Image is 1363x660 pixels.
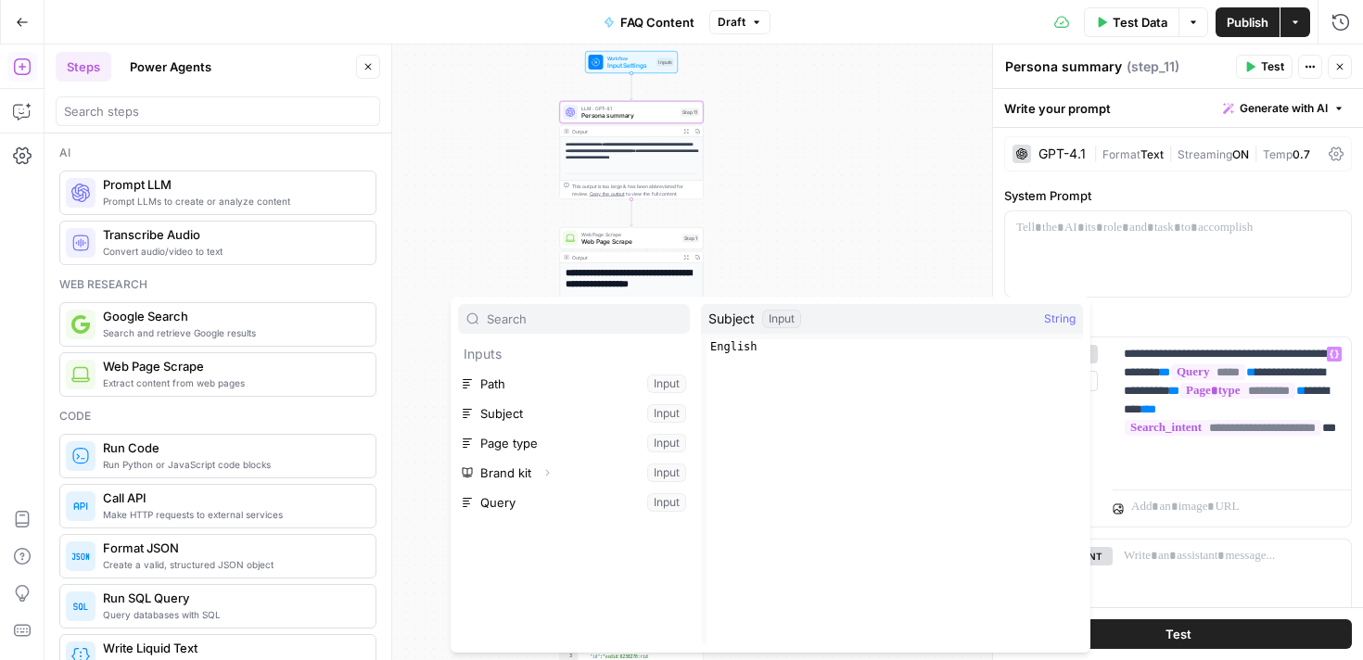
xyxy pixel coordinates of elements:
g: Edge from step_11 to step_1 [631,199,633,226]
span: Workflow [607,55,654,62]
span: Create a valid, structured JSON object [103,557,361,572]
g: Edge from start to step_11 [631,73,633,100]
span: Input Settings [607,61,654,70]
span: Draft [718,14,745,31]
span: String [1044,310,1076,328]
div: This output is too large & has been abbreviated for review. to view the full content. [572,183,699,197]
button: Draft [709,10,771,34]
span: Temp [1263,147,1293,161]
span: Test [1261,58,1284,75]
div: Code [59,408,376,425]
span: FAQ Content [620,13,694,32]
input: Search steps [64,102,372,121]
div: Step 11 [681,108,699,117]
span: ( step_11 ) [1127,57,1179,76]
button: Power Agents [119,52,223,82]
span: Format JSON [103,539,361,557]
div: Step 1 [682,235,699,243]
span: Text [1140,147,1164,161]
span: Test [1166,625,1191,643]
span: Run Python or JavaScript code blocks [103,457,361,472]
button: Generate with AI [1216,96,1352,121]
button: Test Data [1084,7,1178,37]
span: Search and retrieve Google results [103,325,361,340]
span: Test Data [1113,13,1167,32]
button: Steps [56,52,111,82]
span: Transcribe Audio [103,225,361,244]
button: Publish [1216,7,1280,37]
span: Prompt LLM [103,175,361,194]
span: Google Search [103,307,361,325]
button: Select variable Path [458,369,690,399]
div: GPT-4.1 [1038,147,1086,160]
span: Persona summary [581,111,677,121]
div: Web research [59,276,376,293]
div: WorkflowInput SettingsInputs [560,51,704,73]
div: Ai [59,145,376,161]
span: 0.7 [1293,147,1310,161]
span: | [1093,144,1102,162]
span: Write Liquid Text [103,639,361,657]
button: Select variable Brand kit [458,458,690,488]
span: Format [1102,147,1140,161]
button: Test [1236,55,1293,79]
div: Output [572,254,678,261]
span: Run SQL Query [103,589,361,607]
span: Run Code [103,438,361,457]
button: Select variable Page type [458,428,690,458]
div: Inputs [656,58,674,67]
button: Test [1004,619,1352,649]
span: Subject [708,310,755,328]
div: Output [572,128,678,135]
span: Prompt LLMs to create or analyze content [103,194,361,209]
span: LLM · GPT-4.1 [581,105,677,112]
button: Select variable Subject [458,399,690,428]
p: Inputs [458,339,690,369]
span: | [1249,144,1263,162]
span: Publish [1227,13,1268,32]
span: Web Page Scrape [103,357,361,375]
textarea: Persona summary [1005,57,1122,76]
span: Query databases with SQL [103,607,361,622]
span: Call API [103,489,361,507]
div: Write your prompt [993,89,1363,127]
label: System Prompt [1004,186,1352,205]
span: ON [1232,147,1249,161]
span: | [1164,144,1178,162]
button: Select variable Query [458,488,690,517]
span: Web Page Scrape [581,237,679,247]
input: Search [487,310,681,328]
span: Web Page Scrape [581,231,679,238]
span: Convert audio/video to text [103,244,361,259]
span: Make HTTP requests to external services [103,507,361,522]
span: Generate with AI [1240,100,1328,117]
span: Copy the output [590,191,625,197]
div: Input [762,310,801,328]
span: Streaming [1178,147,1232,161]
button: FAQ Content [592,7,706,37]
span: Extract content from web pages [103,375,361,390]
label: Chat [1004,312,1352,331]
